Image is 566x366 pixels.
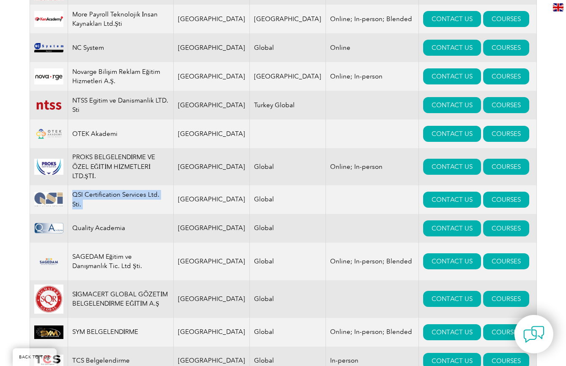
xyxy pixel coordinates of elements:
[423,253,481,269] a: CONTACT US
[173,148,250,185] td: [GEOGRAPHIC_DATA]
[34,285,63,314] img: 96bcf279-912b-ec11-b6e6-002248183798-logo.jpg
[483,40,529,56] a: COURSES
[326,62,419,91] td: Online; In-person
[483,253,529,269] a: COURSES
[173,185,250,214] td: [GEOGRAPHIC_DATA]
[250,243,326,280] td: Global
[173,214,250,243] td: [GEOGRAPHIC_DATA]
[68,62,173,91] td: Novarge Bilişim Reklam Eğitim Hizmetleri A.Ş.
[68,33,173,62] td: NC System
[68,91,173,119] td: NTSS Egitim ve Danismanlik LTD. Sti
[34,247,63,276] img: 82fc6c71-8733-ed11-9db1-00224817fa54-logo.png
[68,214,173,243] td: Quality Academia
[250,214,326,243] td: Global
[326,148,419,185] td: Online; In-person
[250,185,326,214] td: Global
[423,291,481,307] a: CONTACT US
[68,148,173,185] td: PROKS BELGELENDİRME VE ÖZEL EĞİTİM HİZMETLERİ LTD.ŞTİ.
[34,159,63,175] img: 7fe69a6b-c8e3-ea11-a813-000d3a79722d-logo.jpg
[173,33,250,62] td: [GEOGRAPHIC_DATA]
[68,185,173,214] td: QSI Certification Services Ltd. Sti.
[523,324,544,345] img: contact-chat.png
[423,324,481,340] a: CONTACT US
[68,5,173,33] td: More Payroll Teknolojik İnsan Kaynakları Ltd.Şti
[173,243,250,280] td: [GEOGRAPHIC_DATA]
[34,99,63,111] img: bab05414-4b4d-ea11-a812-000d3a79722d-logo.png
[423,97,481,113] a: CONTACT US
[483,220,529,236] a: COURSES
[68,243,173,280] td: SAGEDAM Eğitim ve Danışmanlık Tic. Ltd Şti.
[34,126,63,142] img: 676db975-d0d1-ef11-a72f-00224892eff5-logo.png
[68,119,173,148] td: OTEK Akademi
[326,5,419,33] td: Online; In-person; Blended
[34,325,63,339] img: ba54cc5a-3a2b-ee11-9966-000d3ae1a86f-logo.jpg
[423,11,481,27] a: CONTACT US
[250,62,326,91] td: [GEOGRAPHIC_DATA]
[173,318,250,347] td: [GEOGRAPHIC_DATA]
[483,126,529,142] a: COURSES
[326,318,419,347] td: Online; In-person; Blended
[34,43,63,52] img: 9e55bf80-85bc-ef11-a72f-00224892eff5-logo.png
[173,62,250,91] td: [GEOGRAPHIC_DATA]
[483,192,529,208] a: COURSES
[250,33,326,62] td: Global
[250,148,326,185] td: Global
[483,291,529,307] a: COURSES
[173,5,250,33] td: [GEOGRAPHIC_DATA]
[423,159,481,175] a: CONTACT US
[34,11,63,27] img: e16a2823-4623-ef11-840a-00224897b20f-logo.png
[483,159,529,175] a: COURSES
[423,192,481,208] a: CONTACT US
[34,192,63,207] img: d621cc73-b749-ea11-a812-000d3a7940d5-logo.jpg
[483,324,529,340] a: COURSES
[483,11,529,27] a: COURSES
[423,126,481,142] a: CONTACT US
[553,3,563,11] img: en
[423,220,481,236] a: CONTACT US
[34,68,63,84] img: 57350245-2fe8-ed11-8848-002248156329-logo.jpg
[13,348,57,366] a: BACK TO TOP
[250,91,326,119] td: Turkey Global
[250,5,326,33] td: [GEOGRAPHIC_DATA]
[483,68,529,84] a: COURSES
[423,68,481,84] a: CONTACT US
[250,280,326,318] td: Global
[173,119,250,148] td: [GEOGRAPHIC_DATA]
[250,318,326,347] td: Global
[173,280,250,318] td: [GEOGRAPHIC_DATA]
[173,91,250,119] td: [GEOGRAPHIC_DATA]
[68,318,173,347] td: SYM BELGELENDİRME
[483,97,529,113] a: COURSES
[68,280,173,318] td: SİGMACERT GLOBAL GÖZETİM BELGELENDİRME EĞİTİM A.Ş
[326,243,419,280] td: Online; In-person; Blended
[34,223,63,234] img: 332d7e0c-38db-ea11-a813-000d3a79722d-logo.png
[423,40,481,56] a: CONTACT US
[326,33,419,62] td: Online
